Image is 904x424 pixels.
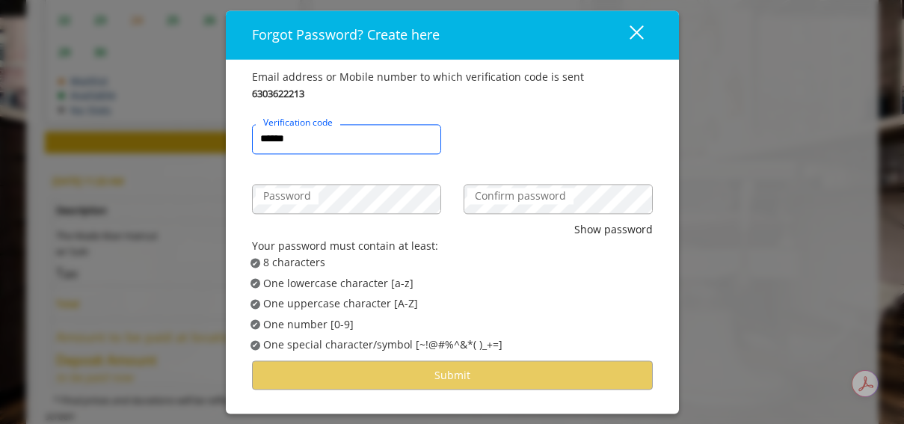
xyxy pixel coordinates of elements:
div: Your password must contain at least: [252,238,653,254]
span: One uppercase character [A-Z] [263,296,418,313]
input: Password [252,184,441,214]
span: Forgot Password? Create here [252,26,440,44]
span: One special character/symbol [~!@#%^&*( )_+=] [263,337,502,353]
div: close dialog [612,24,642,46]
span: ✔ [252,277,258,289]
span: ✔ [252,298,258,310]
span: ✔ [252,339,258,351]
span: ✔ [252,257,258,269]
span: One number [0-9] [263,316,354,333]
button: Submit [252,361,653,390]
button: Show password [574,221,653,238]
span: ✔ [252,319,258,331]
label: Confirm password [467,188,574,204]
input: Verification code [252,124,441,154]
button: close dialog [602,20,653,51]
span: 8 characters [263,255,325,271]
div: Email address or Mobile number to which verification code is sent [252,70,653,86]
label: Password [256,188,319,204]
span: One lowercase character [a-z] [263,275,413,292]
b: 6303622213 [252,86,304,102]
input: Confirm password [464,184,653,214]
label: Verification code [256,115,340,129]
